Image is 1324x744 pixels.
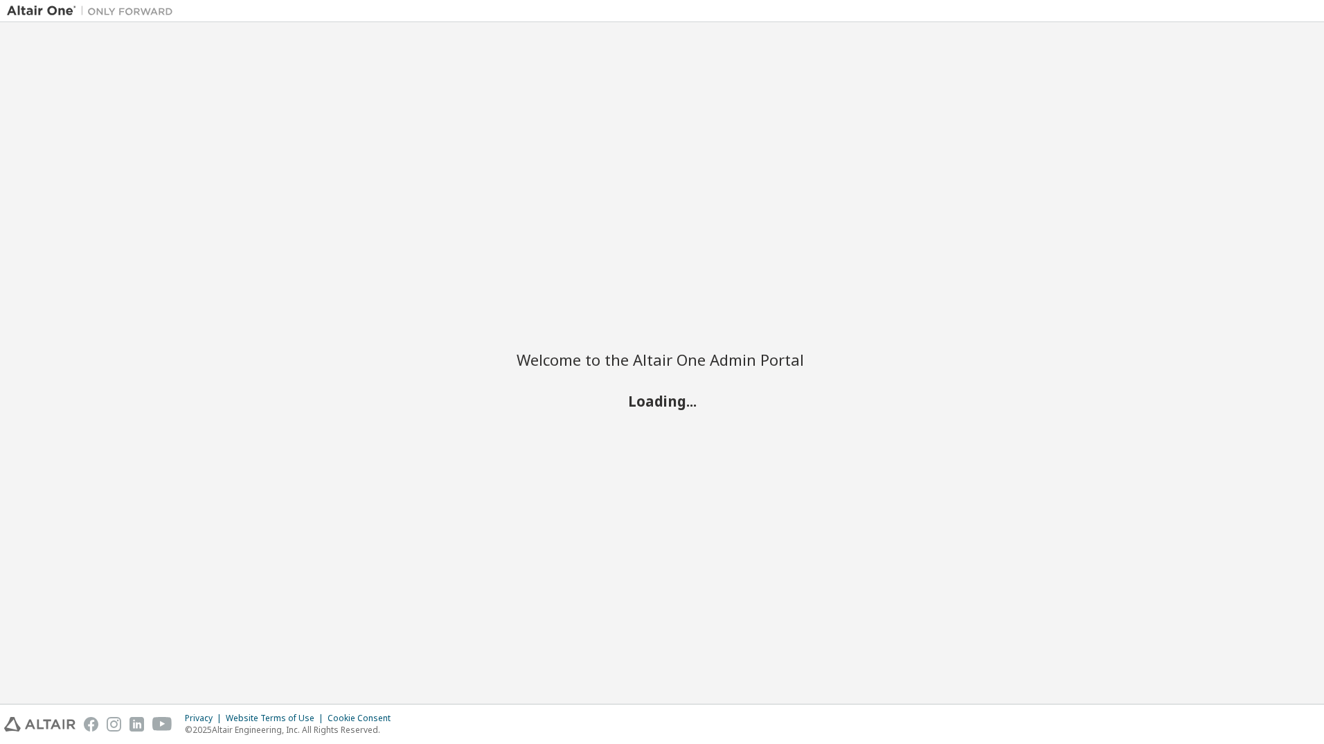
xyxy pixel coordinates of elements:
img: linkedin.svg [129,717,144,732]
img: youtube.svg [152,717,172,732]
img: instagram.svg [107,717,121,732]
img: Altair One [7,4,180,18]
p: © 2025 Altair Engineering, Inc. All Rights Reserved. [185,724,399,736]
h2: Loading... [517,392,807,410]
h2: Welcome to the Altair One Admin Portal [517,350,807,369]
img: facebook.svg [84,717,98,732]
img: altair_logo.svg [4,717,75,732]
div: Website Terms of Use [226,713,328,724]
div: Cookie Consent [328,713,399,724]
div: Privacy [185,713,226,724]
